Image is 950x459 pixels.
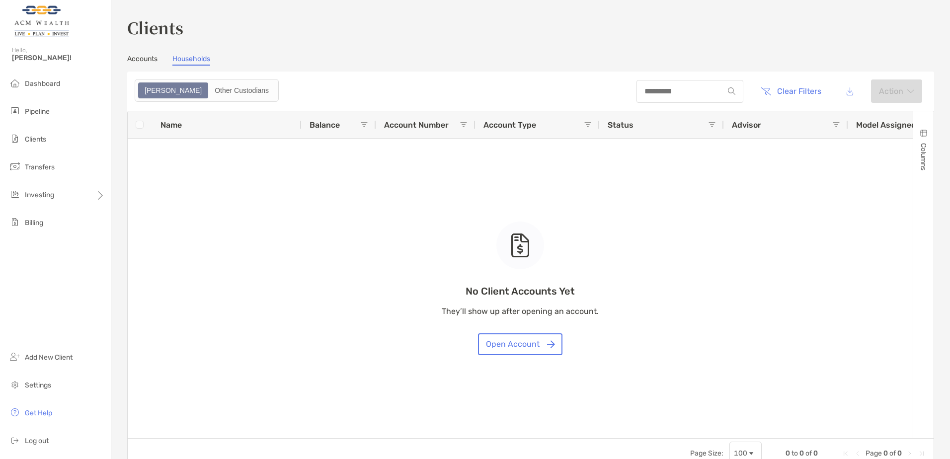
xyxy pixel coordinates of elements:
[25,135,46,144] span: Clients
[9,379,21,390] img: settings icon
[127,55,158,66] a: Accounts
[919,143,928,170] span: Columns
[139,83,207,97] div: Zoe
[918,450,926,458] div: Last Page
[9,188,21,200] img: investing icon
[12,4,71,40] img: Zoe Logo
[9,105,21,117] img: pipeline icon
[25,409,52,417] span: Get Help
[889,449,896,458] span: of
[753,80,829,102] button: Clear Filters
[25,353,73,362] span: Add New Client
[842,450,850,458] div: First Page
[9,406,21,418] img: get-help icon
[805,449,812,458] span: of
[786,449,790,458] span: 0
[866,449,882,458] span: Page
[12,54,105,62] span: [PERSON_NAME]!
[442,305,599,317] p: They’ll show up after opening an account.
[690,449,723,458] div: Page Size:
[25,437,49,445] span: Log out
[25,219,43,227] span: Billing
[25,107,50,116] span: Pipeline
[854,450,862,458] div: Previous Page
[734,449,747,458] div: 100
[813,449,818,458] span: 0
[25,79,60,88] span: Dashboard
[799,449,804,458] span: 0
[906,450,914,458] div: Next Page
[25,381,51,389] span: Settings
[9,133,21,145] img: clients icon
[25,163,55,171] span: Transfers
[127,16,934,39] h3: Clients
[209,83,274,97] div: Other Custodians
[9,351,21,363] img: add_new_client icon
[442,285,599,298] p: No Client Accounts Yet
[728,87,735,95] img: input icon
[792,449,798,458] span: to
[135,79,279,102] div: segmented control
[871,79,922,103] button: Actionarrow
[907,89,914,94] img: arrow
[25,191,54,199] span: Investing
[172,55,210,66] a: Households
[9,77,21,89] img: dashboard icon
[478,333,562,355] button: Open Account
[883,449,888,458] span: 0
[547,340,555,348] img: button icon
[9,216,21,228] img: billing icon
[9,160,21,172] img: transfers icon
[897,449,902,458] span: 0
[9,434,21,446] img: logout icon
[510,233,530,257] img: empty state icon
